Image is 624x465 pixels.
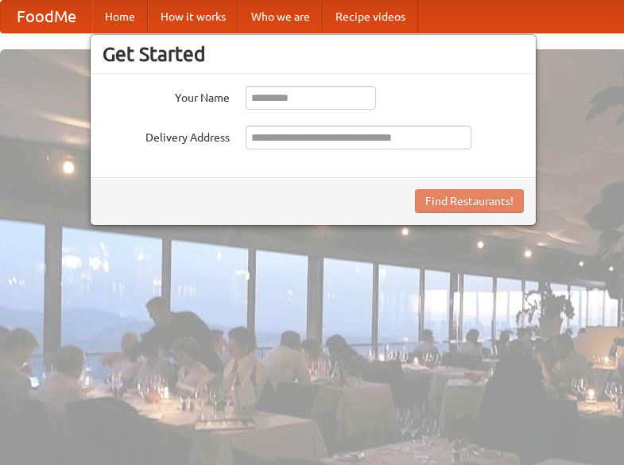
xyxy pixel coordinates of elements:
[103,42,524,66] h3: Get Started
[415,189,524,213] button: Find Restaurants!
[103,86,230,106] label: Your Name
[323,1,418,33] a: Recipe videos
[1,1,92,33] a: FoodMe
[92,1,148,33] a: Home
[148,1,238,33] a: How it works
[238,1,323,33] a: Who we are
[103,126,230,145] label: Delivery Address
